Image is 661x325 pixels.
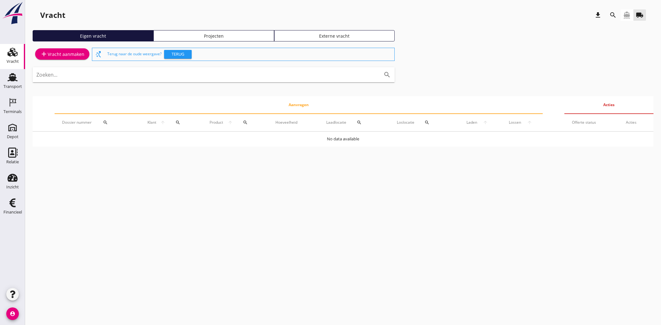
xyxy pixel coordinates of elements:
a: Externe vracht [274,30,395,41]
img: logo-small.a267ee39.svg [1,2,24,25]
i: add [40,50,48,58]
i: arrow_upward [524,120,535,125]
th: Aanvragen [55,96,543,114]
span: Laden [464,120,480,125]
i: arrow_upward [480,120,491,125]
div: Vracht [7,59,19,63]
div: Dossier nummer [62,115,131,130]
div: Terug naar de oude weergave? [107,48,392,61]
div: Vracht [40,10,65,20]
i: search [424,120,429,125]
i: arrow_upward [225,120,235,125]
i: download [594,11,602,19]
i: account_circle [6,307,19,320]
div: Depot [7,135,19,139]
i: arrow_upward [158,120,168,125]
th: Acties [564,96,653,114]
div: Offerte status [572,120,610,125]
i: search [609,11,617,19]
i: search [383,71,391,79]
td: No data available [33,132,653,147]
div: Financieel [3,210,22,214]
span: Lossen [506,120,524,125]
i: local_shipping [636,11,643,19]
div: Loslocatie [397,115,449,130]
button: Terug [164,50,192,59]
div: Inzicht [6,185,19,189]
span: Product [207,120,226,125]
div: Hoeveelheid [275,120,311,125]
a: Eigen vracht [33,30,153,41]
div: Projecten [156,33,271,39]
div: Vracht aanmaken [40,50,84,58]
div: Acties [626,120,646,125]
i: directions_boat [623,11,631,19]
i: switch_access_shortcut [95,51,102,58]
div: Relatie [6,160,19,164]
div: Transport [3,84,22,89]
i: search [175,120,180,125]
div: Terminals [3,110,22,114]
div: Eigen vracht [35,33,151,39]
input: Zoeken... [36,70,373,80]
div: Terug [167,51,189,57]
div: Laadlocatie [326,115,382,130]
span: Klant [146,120,158,125]
div: Externe vracht [277,33,392,39]
a: Projecten [153,30,274,41]
i: search [357,120,362,125]
a: Vracht aanmaken [35,48,89,60]
i: search [103,120,108,125]
i: search [243,120,248,125]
